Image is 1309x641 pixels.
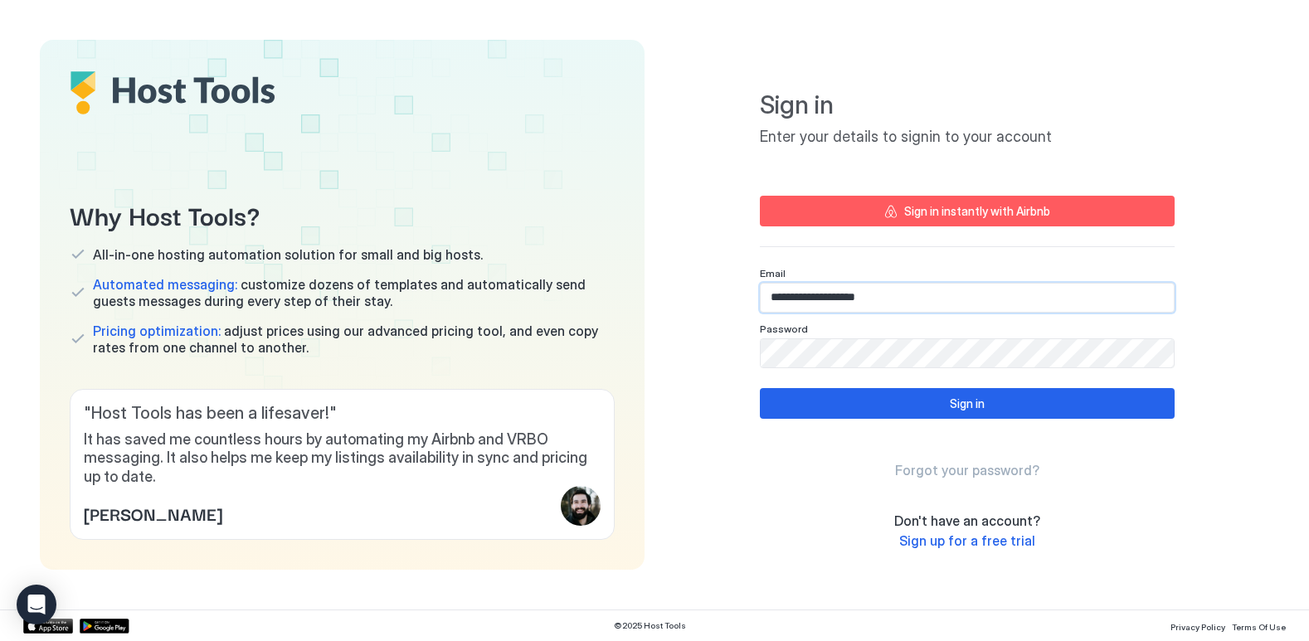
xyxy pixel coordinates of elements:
span: adjust prices using our advanced pricing tool, and even copy rates from one channel to another. [93,323,615,356]
div: profile [561,486,601,526]
span: All-in-one hosting automation solution for small and big hosts. [93,246,483,263]
input: Input Field [761,284,1174,312]
span: [PERSON_NAME] [84,501,222,526]
span: © 2025 Host Tools [614,620,686,631]
a: Sign up for a free trial [899,532,1035,550]
span: Don't have an account? [894,512,1040,529]
a: App Store [23,619,73,634]
span: Terms Of Use [1232,622,1286,632]
span: Enter your details to signin to your account [760,128,1175,147]
button: Sign in instantly with Airbnb [760,196,1175,226]
span: Sign up for a free trial [899,532,1035,549]
span: Email [760,267,786,279]
input: Input Field [761,339,1174,367]
div: Open Intercom Messenger [17,585,56,624]
a: Privacy Policy [1170,617,1225,634]
span: Automated messaging: [93,276,237,293]
a: Forgot your password? [895,462,1039,479]
span: Forgot your password? [895,462,1039,478]
span: customize dozens of templates and automatically send guests messages during every step of their s... [93,276,615,309]
div: Sign in instantly with Airbnb [904,202,1050,220]
a: Google Play Store [80,619,129,634]
span: It has saved me countless hours by automating my Airbnb and VRBO messaging. It also helps me keep... [84,430,601,487]
a: Terms Of Use [1232,617,1286,634]
div: Sign in [950,395,985,412]
button: Sign in [760,388,1175,419]
span: Password [760,323,808,335]
span: " Host Tools has been a lifesaver! " [84,403,601,424]
span: Privacy Policy [1170,622,1225,632]
span: Sign in [760,90,1175,121]
span: Pricing optimization: [93,323,221,339]
span: Why Host Tools? [70,196,615,233]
